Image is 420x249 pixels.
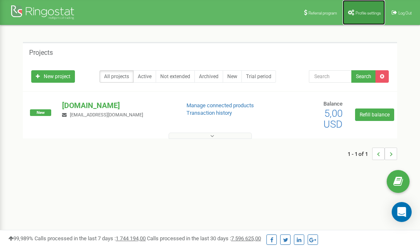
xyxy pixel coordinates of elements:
[156,70,195,83] a: Not extended
[116,235,146,242] u: 1 744 194,00
[147,235,261,242] span: Calls processed in the last 30 days :
[194,70,223,83] a: Archived
[355,108,394,121] a: Refill balance
[35,235,146,242] span: Calls processed in the last 7 days :
[348,139,397,168] nav: ...
[308,11,337,15] span: Referral program
[392,202,412,222] div: Open Intercom Messenger
[355,11,381,15] span: Profile settings
[323,108,343,130] span: 5,00 USD
[398,11,412,15] span: Log Out
[70,112,143,118] span: [EMAIL_ADDRESS][DOMAIN_NAME]
[223,70,242,83] a: New
[133,70,156,83] a: Active
[309,70,352,83] input: Search
[351,70,376,83] button: Search
[62,100,173,111] p: [DOMAIN_NAME]
[241,70,276,83] a: Trial period
[231,235,261,242] u: 7 596 625,00
[348,148,372,160] span: 1 - 1 of 1
[99,70,134,83] a: All projects
[29,49,53,57] h5: Projects
[30,109,51,116] span: New
[186,102,254,108] a: Manage connected products
[186,110,232,116] a: Transaction history
[323,101,343,107] span: Balance
[8,235,33,242] span: 99,989%
[31,70,75,83] a: New project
